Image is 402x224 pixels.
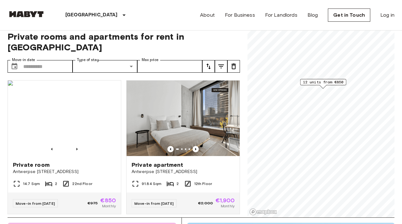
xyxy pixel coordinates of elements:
[215,60,227,73] button: tune
[227,60,240,73] button: tune
[13,169,116,175] span: Antwerpse [STREET_ADDRESS]
[126,80,240,214] a: Marketing picture of unit BE-23-003-045-001Previous imagePrevious imagePrivate apartmentAntwerpse...
[142,181,161,187] span: 91.84 Sqm
[77,57,99,63] label: Type of stay
[49,146,55,152] button: Previous image
[200,11,215,19] a: About
[55,181,57,187] span: 2
[303,79,344,85] span: 12 units from €850
[100,198,116,203] span: €850
[328,8,370,22] a: Get in Touch
[380,11,394,19] a: Log in
[265,11,297,19] a: For Landlords
[16,201,55,206] span: Move-in from [DATE]
[8,80,121,214] a: Marketing picture of unit BE-23-003-090-002Previous imagePrevious imagePrivate roomAntwerpse [STR...
[300,79,346,89] div: Map marker
[8,31,240,53] span: Private rooms and apartments for rent in [GEOGRAPHIC_DATA]
[221,203,235,209] span: Monthly
[134,201,174,206] span: Move-in from [DATE]
[215,198,235,203] span: €1,900
[13,161,50,169] span: Private room
[132,169,235,175] span: Antwerpse [STREET_ADDRESS]
[167,146,174,152] button: Previous image
[8,60,21,73] button: Choose date
[307,11,318,19] a: Blog
[72,181,92,187] span: 22nd Floor
[249,208,277,216] a: Mapbox logo
[193,146,199,152] button: Previous image
[8,81,121,156] img: Marketing picture of unit BE-23-003-090-002
[23,181,40,187] span: 14.7 Sqm
[88,200,98,206] span: €975
[142,57,159,63] label: Max price
[127,81,240,156] img: Marketing picture of unit BE-23-003-045-001
[225,11,255,19] a: For Business
[132,161,183,169] span: Private apartment
[247,24,394,217] canvas: Map
[198,200,213,206] span: €2,000
[177,181,179,187] span: 2
[8,11,45,17] img: Habyt
[74,146,80,152] button: Previous image
[65,11,118,19] p: [GEOGRAPHIC_DATA]
[194,181,212,187] span: 12th Floor
[12,57,35,63] label: Move-in date
[202,60,215,73] button: tune
[102,203,116,209] span: Monthly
